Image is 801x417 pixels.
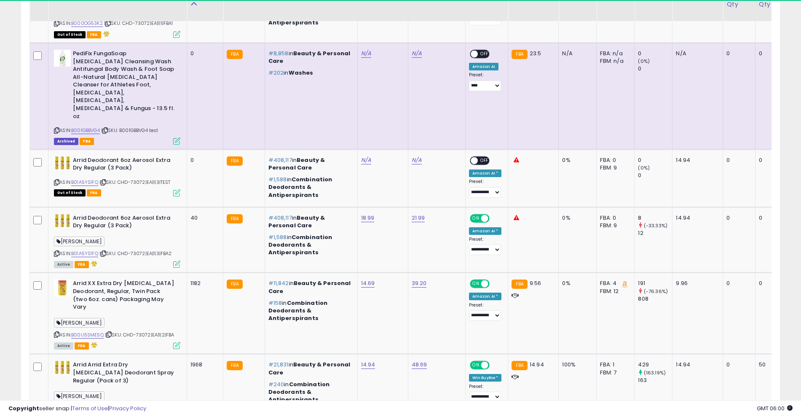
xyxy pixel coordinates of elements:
span: #8,858 [268,49,289,57]
div: 0 [759,280,784,287]
div: 0 [190,156,217,164]
p: in [268,214,351,229]
span: OFF [478,157,491,164]
small: FBA [512,361,527,370]
div: 0% [562,280,590,287]
span: #11,842 [268,279,289,287]
b: Arrid Deodorant 6oz Aerosol Extra Dry Regular (3 Pack) [73,156,175,174]
p: in [268,280,351,295]
img: 31teN-SxHLL._SL40_.jpg [54,50,71,67]
span: FBA [80,138,94,145]
span: #202 [268,69,284,77]
div: 14.94 [676,361,716,369]
a: B001GBBVG4 [71,127,100,134]
small: (-76.36%) [644,288,668,295]
span: Beauty & Personal Care [268,361,351,376]
b: Arrid Arrid Extra Dry [MEDICAL_DATA] Deodorant Spray Regular (Pack of 3) [73,361,175,387]
span: ON [471,362,481,369]
span: #408,117 [268,214,292,222]
div: Preset: [469,384,502,403]
div: 12 [638,229,672,237]
a: B00U5SME5Q [71,331,104,339]
span: [PERSON_NAME] [54,237,104,246]
div: 0 [759,156,784,164]
a: N/A [361,49,371,58]
div: FBM: 9 [600,222,628,229]
div: 8 [638,214,672,222]
span: Combination Deodorants & Antiperspirants [268,299,328,322]
a: N/A [412,156,422,164]
span: | SKU: CHD-73072|EA|1|1|FBA1 [104,20,173,27]
span: [PERSON_NAME] [54,391,104,401]
div: 0 [759,50,784,57]
div: FBM: n/a [600,57,628,65]
small: (163.19%) [644,369,666,376]
span: OFF [488,280,501,288]
a: Terms of Use [72,404,108,412]
span: 14.94 [530,361,544,369]
small: (0%) [638,164,650,171]
small: FBA [227,50,242,59]
div: 808 [638,295,672,303]
div: 1182 [190,280,217,287]
div: 0 [726,361,749,369]
a: 18.99 [361,214,375,222]
span: FBA [87,31,101,38]
div: Amazon AI * [469,293,502,300]
a: N/A [361,156,371,164]
span: #408,117 [268,156,292,164]
p: in [268,299,351,323]
span: Combination Deodorants & Antiperspirants [268,233,332,256]
i: hazardous material [89,261,98,266]
a: Privacy Policy [109,404,146,412]
span: #21,831 [268,361,289,369]
div: 0 [759,214,784,222]
p: in [268,234,351,257]
span: Combination Deodorants & Antiperspirants [268,175,332,199]
span: 9.56 [530,279,541,287]
span: OFF [478,51,491,58]
div: 14.94 [676,214,716,222]
a: N/A [412,49,422,58]
img: 41YDzMgH7zL._SL40_.jpg [54,280,71,296]
span: All listings currently available for purchase on Amazon [54,261,73,268]
span: All listings that are currently out of stock and unavailable for purchase on Amazon [54,189,86,196]
span: [PERSON_NAME] [54,318,104,328]
b: Arrid Deodorant 6oz Aerosol Extra Dry Regular (3 Pack) [73,214,175,232]
div: 40 [190,214,217,222]
span: | SKU: CHD-73072|EA|1|3|FBA2 [99,250,172,257]
a: B01A5YS1FQ [71,179,98,186]
div: 1968 [190,361,217,369]
div: 14.94 [676,156,716,164]
div: 50 [759,361,784,369]
small: (-33.33%) [644,222,667,229]
small: (0%) [638,58,650,65]
small: FBA [227,214,242,223]
a: B01A5YS1FQ [71,250,98,257]
span: Combination Deodorants & Antiperspirants [268,380,330,404]
a: 21.99 [412,214,425,222]
a: 39.20 [412,279,427,288]
div: 9.96 [676,280,716,287]
div: seller snap | | [8,405,146,413]
img: 51LFk21KphL._SL40_.jpg [54,156,71,169]
p: in [268,381,351,404]
a: 14.94 [361,361,375,369]
span: ON [471,280,481,288]
div: ASIN: [54,214,180,267]
small: FBA [227,156,242,166]
a: 48.69 [412,361,427,369]
div: 0 [726,214,749,222]
small: FBA [512,50,527,59]
div: 100% [562,361,590,369]
p: in [268,50,351,65]
div: 0 [190,50,217,57]
div: 0% [562,214,590,222]
div: Amazon AI * [469,169,502,177]
div: FBA: 0 [600,214,628,222]
span: 2025-10-13 06:00 GMT [757,404,793,412]
div: FBA: 4 [600,280,628,287]
img: 51LFk21KphL._SL40_.jpg [54,361,71,374]
div: 429 [638,361,672,369]
span: Beauty & Personal Care [268,156,325,172]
